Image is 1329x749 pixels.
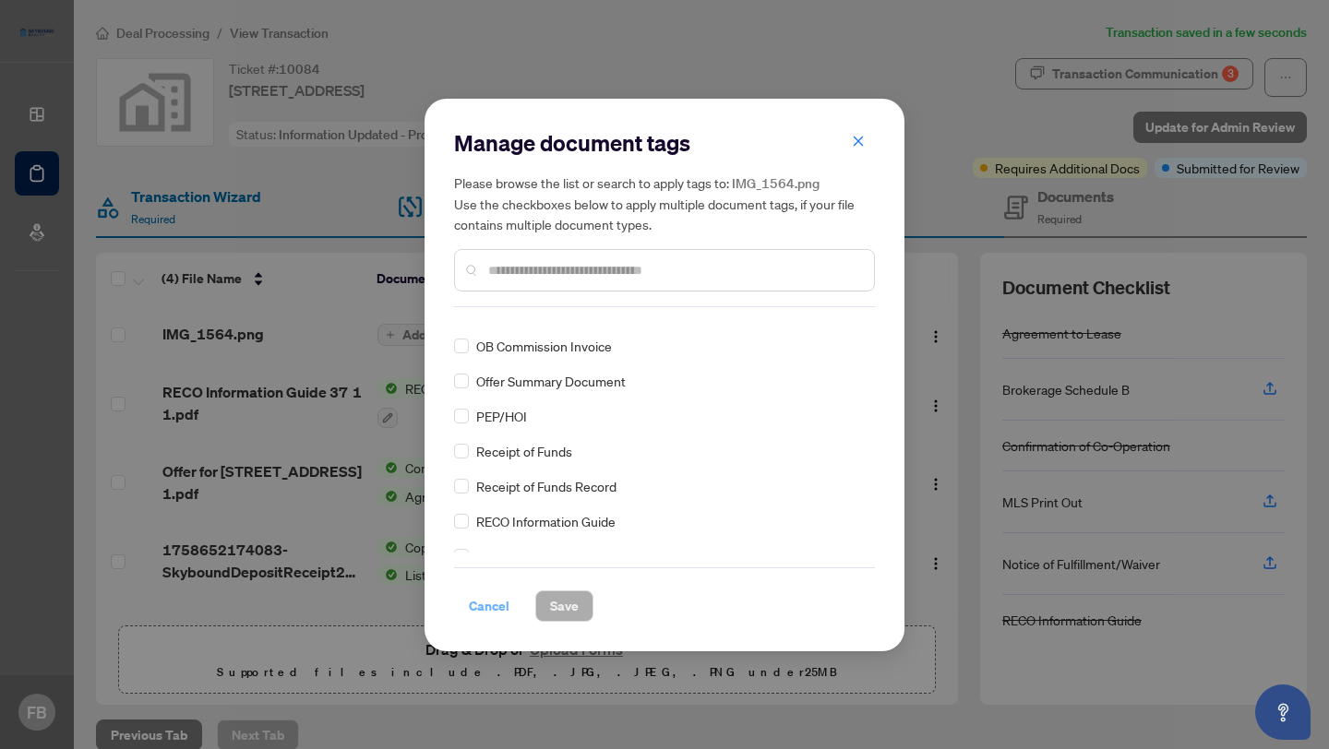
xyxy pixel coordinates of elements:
[476,476,617,496] span: Receipt of Funds Record
[535,590,593,622] button: Save
[476,371,626,391] span: Offer Summary Document
[476,441,572,461] span: Receipt of Funds
[454,172,875,234] h5: Please browse the list or search to apply tags to: Use the checkboxes below to apply multiple doc...
[852,135,865,148] span: close
[1255,684,1311,740] button: Open asap
[469,591,509,621] span: Cancel
[732,175,820,192] span: IMG_1564.png
[454,590,524,622] button: Cancel
[454,128,875,158] h2: Manage document tags
[476,336,612,356] span: OB Commission Invoice
[476,406,527,426] span: PEP/HOI
[476,511,616,531] span: RECO Information Guide
[476,546,660,566] span: RECO Information Guide (Buyer)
